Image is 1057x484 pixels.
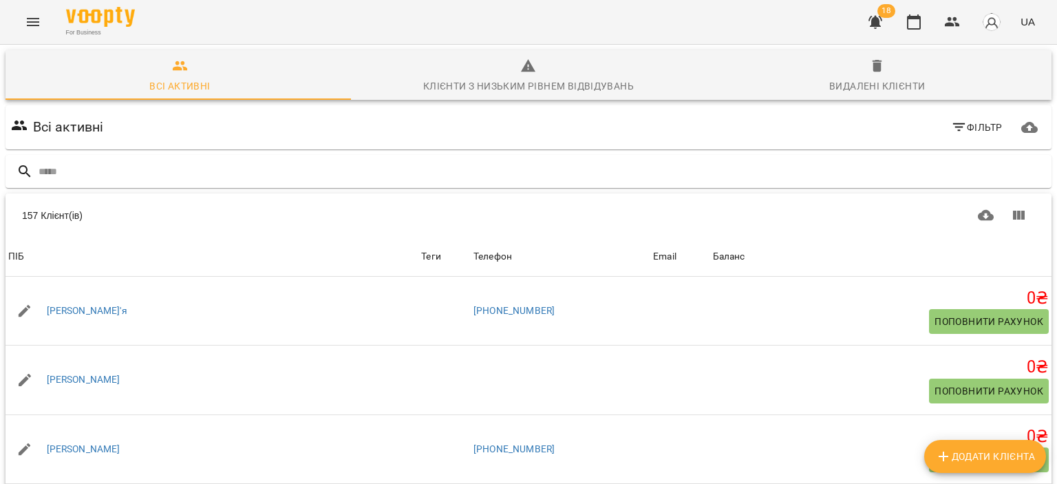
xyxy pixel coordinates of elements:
a: [PERSON_NAME] [47,373,120,387]
button: Показати колонки [1002,199,1035,232]
a: [PERSON_NAME] [47,443,120,456]
button: Додати клієнта [924,440,1046,473]
span: Email [653,249,707,265]
span: 18 [877,4,895,18]
div: Телефон [473,249,512,265]
div: Клієнти з низьким рівнем відвідувань [423,78,634,94]
button: Завантажити CSV [970,199,1003,232]
span: Поповнити рахунок [935,313,1043,330]
a: [PHONE_NUMBER] [473,305,555,316]
div: Table Toolbar [6,193,1051,238]
div: Sort [713,249,745,265]
h5: 0 ₴ [713,426,1049,448]
div: Теги [421,249,468,265]
img: avatar_s.png [982,12,1001,32]
div: Sort [653,249,676,265]
button: Поповнити рахунок [929,379,1049,403]
button: Поповнити рахунок [929,309,1049,334]
span: Додати клієнта [935,448,1035,465]
div: Sort [473,249,512,265]
div: Видалені клієнти [829,78,925,94]
img: Voopty Logo [66,7,135,27]
div: Sort [8,249,24,265]
span: For Business [66,28,135,37]
button: Menu [17,6,50,39]
div: Email [653,249,676,265]
div: Баланс [713,249,745,265]
h5: 0 ₴ [713,288,1049,309]
span: Поповнити рахунок [935,383,1043,399]
button: UA [1015,9,1040,34]
span: ПІБ [8,249,416,265]
h5: 0 ₴ [713,357,1049,378]
span: Фільтр [951,119,1003,136]
div: Всі активні [149,78,210,94]
span: Телефон [473,249,648,265]
div: 157 Клієнт(ів) [22,209,526,222]
div: ПІБ [8,249,24,265]
span: UA [1021,14,1035,29]
span: Баланс [713,249,1049,265]
h6: Всі активні [33,116,104,138]
a: [PHONE_NUMBER] [473,443,555,454]
a: [PERSON_NAME]'я [47,304,127,318]
button: Фільтр [946,115,1008,140]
